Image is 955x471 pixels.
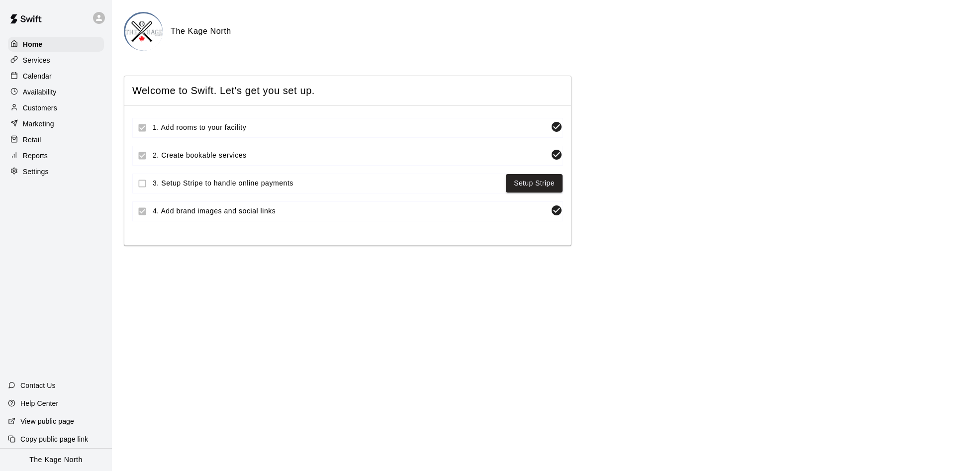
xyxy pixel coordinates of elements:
[8,69,104,84] a: Calendar
[23,119,54,129] p: Marketing
[8,116,104,131] a: Marketing
[23,71,52,81] p: Calendar
[8,37,104,52] a: Home
[153,178,502,188] span: 3. Setup Stripe to handle online payments
[23,87,57,97] p: Availability
[20,398,58,408] p: Help Center
[8,148,104,163] a: Reports
[23,151,48,161] p: Reports
[514,177,555,189] a: Setup Stripe
[8,132,104,147] a: Retail
[153,150,547,161] span: 2. Create bookable services
[29,455,83,465] p: The Kage North
[125,13,163,51] img: The Kage North logo
[153,206,547,216] span: 4. Add brand images and social links
[23,103,57,113] p: Customers
[8,85,104,99] a: Availability
[8,164,104,179] a: Settings
[8,100,104,115] a: Customers
[23,55,50,65] p: Services
[20,380,56,390] p: Contact Us
[23,167,49,177] p: Settings
[132,84,563,97] span: Welcome to Swift. Let's get you set up.
[8,53,104,68] a: Services
[171,25,231,38] h6: The Kage North
[23,39,43,49] p: Home
[20,416,74,426] p: View public page
[20,434,88,444] p: Copy public page link
[153,122,547,133] span: 1. Add rooms to your facility
[506,174,563,192] button: Setup Stripe
[23,135,41,145] p: Retail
